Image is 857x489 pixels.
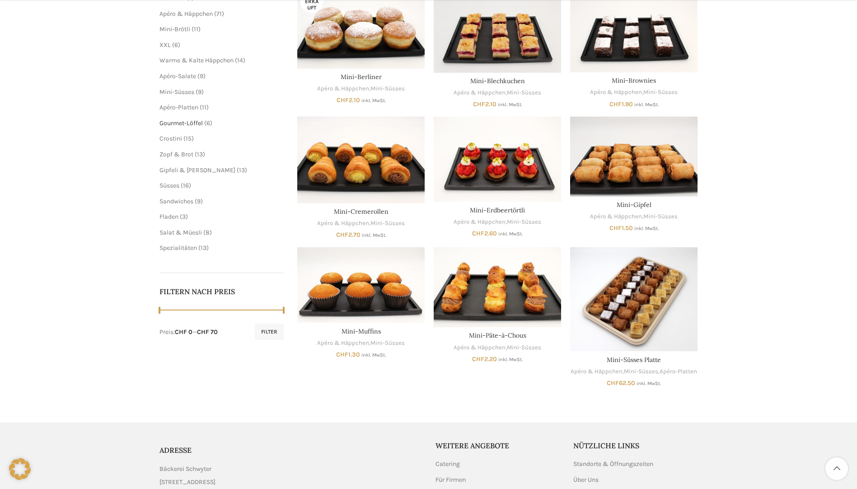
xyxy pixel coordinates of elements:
[297,247,425,323] a: Mini-Muffins
[609,224,633,232] bdi: 1.50
[473,100,485,108] span: CHF
[159,119,203,127] a: Gourmet-Löffel
[570,212,698,221] div: ,
[159,244,197,252] a: Spezialitäten
[472,355,497,363] bdi: 2.20
[470,206,525,214] a: Mini-Erdbeertörtli
[607,356,661,364] a: Mini-Süsses Platte
[570,247,698,351] a: Mini-Süsses Platte
[434,89,561,97] div: ,
[637,381,661,386] small: inkl. MwSt.
[370,219,405,228] a: Mini-Süsses
[825,457,848,480] a: Scroll to top button
[159,88,194,96] a: Mini-Süsses
[159,10,213,18] a: Apéro & Häppchen
[297,219,425,228] div: ,
[609,224,622,232] span: CHF
[159,464,211,474] span: Bäckerei Schwyter
[201,244,206,252] span: 13
[624,367,658,376] a: Mini-Süsses
[634,102,659,108] small: inkl. MwSt.
[634,226,659,231] small: inkl. MwSt.
[336,351,360,358] bdi: 1.30
[159,41,171,49] a: XXL
[297,85,425,93] div: ,
[159,446,192,455] span: ADRESSE
[507,343,541,352] a: Mini-Süsses
[317,85,369,93] a: Apéro & Häppchen
[159,103,198,111] span: Apéro-Platten
[362,232,386,238] small: inkl. MwSt.
[200,72,203,80] span: 9
[159,287,284,296] h5: Filtern nach Preis
[336,231,348,239] span: CHF
[573,460,654,469] a: Standorte & Öffnungszeiten
[436,475,467,484] a: Für Firmen
[617,201,651,209] a: Mini-Gipfel
[570,117,698,197] a: Mini-Gipfel
[472,230,484,237] span: CHF
[454,218,506,226] a: Apéro & Häppchen
[370,85,405,93] a: Mini-Süsses
[297,117,425,203] a: Mini-Cremerollen
[342,327,381,335] a: Mini-Muffins
[573,475,599,484] a: Über Uns
[159,197,193,205] span: Sandwiches
[336,351,348,358] span: CHF
[206,119,210,127] span: 6
[202,103,206,111] span: 11
[607,379,619,387] span: CHF
[159,56,234,64] a: Warme & Kalte Häppchen
[255,324,284,340] button: Filter
[159,25,190,33] a: Mini-Brötli
[590,88,642,97] a: Apéro & Häppchen
[337,96,360,104] bdi: 2.10
[472,355,484,363] span: CHF
[216,10,222,18] span: 71
[159,182,179,189] a: Süsses
[159,135,182,142] a: Crostini
[643,88,678,97] a: Mini-Süsses
[434,117,561,202] a: Mini-Erdbeertörtli
[186,135,192,142] span: 15
[507,89,541,97] a: Mini-Süsses
[498,102,522,108] small: inkl. MwSt.
[317,219,369,228] a: Apéro & Häppchen
[197,150,203,158] span: 13
[183,182,189,189] span: 16
[498,357,523,362] small: inkl. MwSt.
[182,213,186,221] span: 3
[660,367,697,376] a: Apéro-Platten
[570,88,698,97] div: ,
[341,73,382,81] a: Mini-Berliner
[159,477,215,487] span: [STREET_ADDRESS]
[473,100,496,108] bdi: 2.10
[159,72,196,80] a: Apéro-Salate
[297,339,425,348] div: ,
[334,207,389,216] a: Mini-Cremerollen
[159,229,202,236] a: Salat & Müesli
[239,166,245,174] span: 13
[370,339,405,348] a: Mini-Süsses
[237,56,243,64] span: 14
[571,367,623,376] a: Apéro & Häppchen
[434,343,561,352] div: ,
[159,328,218,337] div: Preis: —
[470,77,525,85] a: Mini-Blechkuchen
[159,213,178,221] a: Fladen
[197,328,218,336] span: CHF 70
[643,212,678,221] a: Mini-Süsses
[609,100,633,108] bdi: 1.90
[206,229,210,236] span: 8
[507,218,541,226] a: Mini-Süsses
[159,166,235,174] span: Gipfeli & [PERSON_NAME]
[607,379,635,387] bdi: 62.50
[472,230,497,237] bdi: 2.60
